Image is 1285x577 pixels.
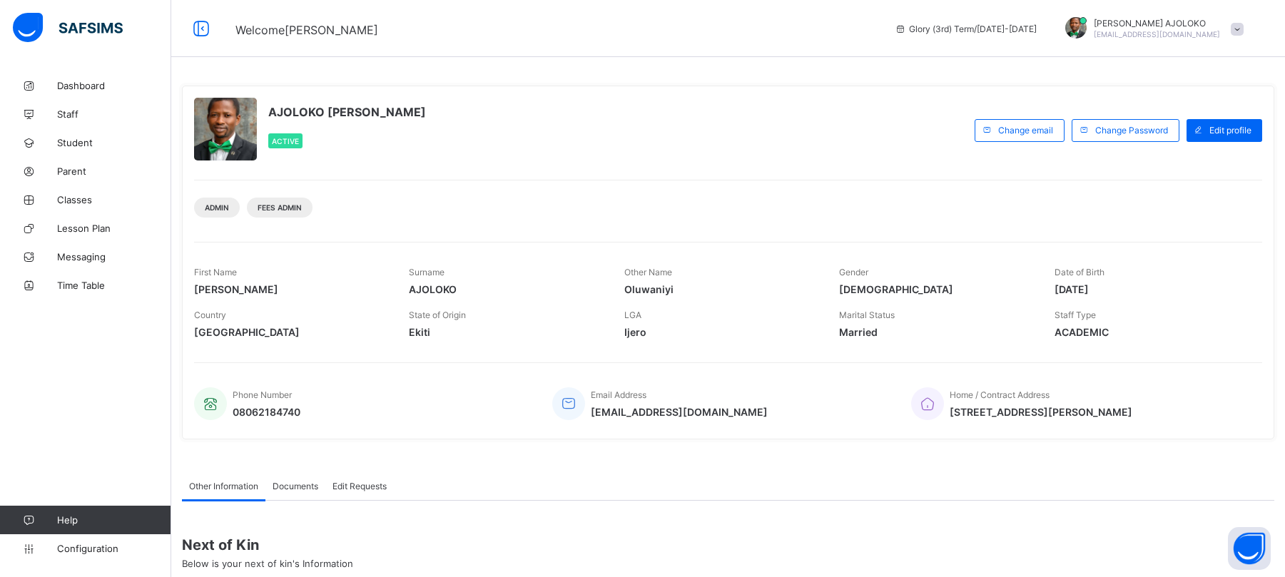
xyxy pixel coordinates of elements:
span: Configuration [57,543,171,554]
span: Other Name [624,267,672,277]
span: Surname [409,267,445,277]
span: Staff Type [1055,310,1096,320]
span: Active [272,137,299,145]
span: Married [839,326,1032,338]
span: Dashboard [57,80,171,91]
span: Time Table [57,280,171,291]
span: State of Origin [409,310,466,320]
span: Change email [998,125,1053,136]
span: LGA [624,310,641,320]
span: Gender [839,267,868,277]
span: Lesson Plan [57,223,171,234]
span: Email Address [591,389,646,400]
span: Classes [57,194,171,205]
span: Oluwaniyi [624,283,818,295]
span: Fees Admin [258,203,302,212]
span: Home / Contract Address [950,389,1050,400]
span: Below is your next of kin's Information [182,558,353,569]
span: 08062184740 [233,406,300,418]
span: Country [194,310,226,320]
span: Admin [205,203,229,212]
img: safsims [13,13,123,43]
span: Documents [273,481,318,491]
span: Messaging [57,251,171,262]
span: [EMAIL_ADDRESS][DOMAIN_NAME] [1094,30,1220,39]
span: Help [57,514,171,526]
span: Change Password [1095,125,1168,136]
span: [DEMOGRAPHIC_DATA] [839,283,1032,295]
button: Open asap [1228,527,1271,570]
span: Ijero [624,326,818,338]
span: session/term information [895,24,1037,34]
span: [PERSON_NAME] AJOLOKO [1094,18,1220,29]
div: DavidAJOLOKO [1051,17,1251,41]
span: Next of Kin [182,536,1274,553]
span: [STREET_ADDRESS][PERSON_NAME] [950,406,1132,418]
span: Marital Status [839,310,895,320]
span: Parent [57,165,171,177]
span: Student [57,137,171,148]
span: Staff [57,108,171,120]
span: Edit profile [1209,125,1251,136]
span: Other Information [189,481,258,491]
span: First Name [194,267,237,277]
span: [PERSON_NAME] [194,283,387,295]
span: AJOLOKO [PERSON_NAME] [268,105,426,119]
span: Ekiti [409,326,602,338]
span: [EMAIL_ADDRESS][DOMAIN_NAME] [591,406,768,418]
span: AJOLOKO [409,283,602,295]
span: Welcome [PERSON_NAME] [235,23,378,37]
span: [GEOGRAPHIC_DATA] [194,326,387,338]
span: Edit Requests [332,481,387,491]
span: ACADEMIC [1055,326,1248,338]
span: [DATE] [1055,283,1248,295]
span: Date of Birth [1055,267,1104,277]
span: Phone Number [233,389,292,400]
